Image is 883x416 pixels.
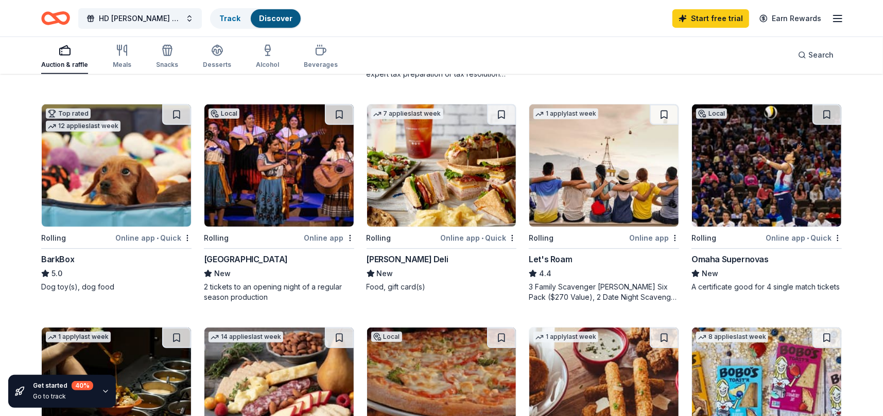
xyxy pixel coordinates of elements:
div: 14 applies last week [209,332,283,342]
a: Start free trial [672,9,749,28]
div: Desserts [203,61,231,69]
img: Image for BarkBox [42,104,191,227]
img: Image for McAlister's Deli [367,104,516,227]
button: Auction & raffle [41,40,88,74]
span: New [377,267,393,280]
a: Image for Let's Roam1 applylast weekRollingOnline appLet's Roam4.43 Family Scavenger [PERSON_NAME... [529,104,679,302]
span: • [807,234,809,242]
a: Image for McAlister's Deli7 applieslast weekRollingOnline app•Quick[PERSON_NAME] DeliNewFood, gif... [367,104,517,292]
div: Rolling [691,232,716,244]
a: Image for Omaha Community PlayhouseLocalRollingOnline app[GEOGRAPHIC_DATA]New2 tickets to an open... [204,104,354,302]
div: Local [209,108,239,119]
div: Snacks [156,61,178,69]
div: Auction & raffle [41,61,88,69]
div: Local [371,332,402,342]
div: 12 applies last week [46,121,120,132]
div: Online app Quick [766,231,842,244]
button: Meals [113,40,131,74]
button: Desserts [203,40,231,74]
div: Let's Roam [529,253,572,265]
a: Image for Omaha SupernovasLocalRollingOnline app•QuickOmaha SupernovasNewA certificate good for 4... [691,104,842,292]
div: Online app Quick [440,231,516,244]
button: Search [790,45,842,65]
div: 7 applies last week [371,108,443,119]
span: 4.4 [539,267,551,280]
span: • [157,234,159,242]
div: Get started [33,381,93,390]
div: [PERSON_NAME] Deli [367,253,448,265]
div: 8 applies last week [696,332,768,342]
span: 5.0 [51,267,62,280]
a: Track [219,14,240,23]
img: Image for Let's Roam [529,104,679,227]
div: Online app [629,231,679,244]
div: Go to track [33,392,93,401]
div: Online app Quick [115,231,192,244]
img: Image for Omaha Supernovas [692,104,841,227]
div: 1 apply last week [46,332,111,342]
div: Rolling [367,232,391,244]
div: Rolling [529,232,553,244]
div: Top rated [46,108,91,119]
div: Online app [304,231,354,244]
button: Alcohol [256,40,279,74]
button: Snacks [156,40,178,74]
a: Image for BarkBoxTop rated12 applieslast weekRollingOnline app•QuickBarkBox5.0Dog toy(s), dog food [41,104,192,292]
a: Discover [259,14,292,23]
button: HD [PERSON_NAME] Foundation Golf Tournament [78,8,202,29]
div: Meals [113,61,131,69]
div: Rolling [204,232,229,244]
div: 3 Family Scavenger [PERSON_NAME] Six Pack ($270 Value), 2 Date Night Scavenger [PERSON_NAME] Two ... [529,282,679,302]
img: Image for Omaha Community Playhouse [204,104,354,227]
div: 1 apply last week [533,108,598,119]
a: Home [41,6,70,30]
div: Rolling [41,232,66,244]
span: • [481,234,483,242]
div: 40 % [72,381,93,390]
div: BarkBox [41,253,74,265]
div: A certificate good for 4 single match tickets [691,282,842,292]
div: Dog toy(s), dog food [41,282,192,292]
div: 2 tickets to an opening night of a regular season production [204,282,354,302]
div: Beverages [304,61,338,69]
span: Search [808,49,834,61]
div: Food, gift card(s) [367,282,517,292]
div: [GEOGRAPHIC_DATA] [204,253,288,265]
div: Local [696,108,727,119]
button: TrackDiscover [210,8,302,29]
span: New [214,267,231,280]
div: Alcohol [256,61,279,69]
span: HD [PERSON_NAME] Foundation Golf Tournament [99,12,181,25]
div: Omaha Supernovas [691,253,769,265]
button: Beverages [304,40,338,74]
span: New [702,267,718,280]
div: 1 apply last week [533,332,598,342]
a: Earn Rewards [753,9,827,28]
